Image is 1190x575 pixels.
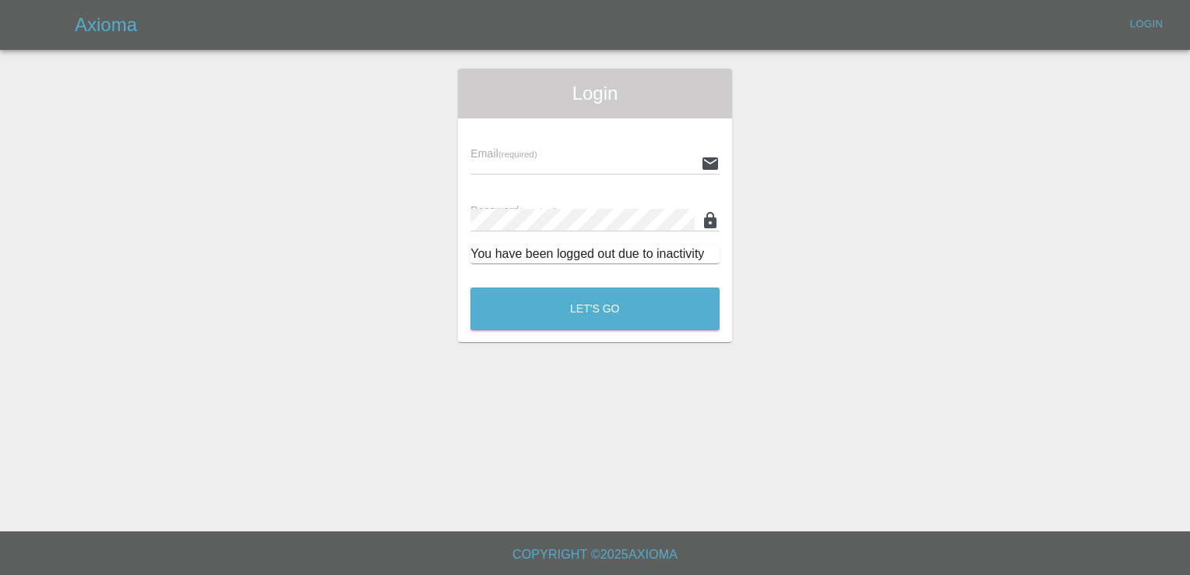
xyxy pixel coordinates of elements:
[12,544,1178,566] h6: Copyright © 2025 Axioma
[519,206,558,216] small: (required)
[470,204,558,217] span: Password
[1121,12,1171,37] a: Login
[470,81,720,106] span: Login
[75,12,137,37] h5: Axioma
[470,287,720,330] button: Let's Go
[470,147,537,160] span: Email
[498,150,537,159] small: (required)
[470,245,720,263] div: You have been logged out due to inactivity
